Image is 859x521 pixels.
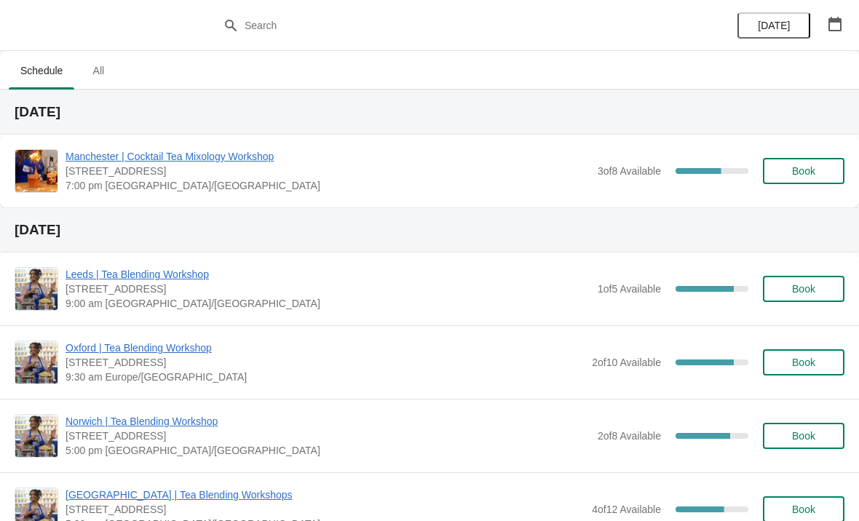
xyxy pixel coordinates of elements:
span: [DATE] [758,20,790,31]
img: Norwich | Tea Blending Workshop | 9 Back Of The Inns, Norwich NR2 1PT, UK | 5:00 pm Europe/London [15,415,58,457]
span: [STREET_ADDRESS] [66,282,590,296]
span: Norwich | Tea Blending Workshop [66,414,590,429]
span: [STREET_ADDRESS] [66,502,585,517]
span: Manchester | Cocktail Tea Mixology Workshop [66,149,590,164]
span: 9:00 am [GEOGRAPHIC_DATA]/[GEOGRAPHIC_DATA] [66,296,590,311]
span: Schedule [9,57,74,84]
span: [STREET_ADDRESS] [66,164,590,178]
img: Oxford | Tea Blending Workshop | 23 High Street, Oxford, OX1 4AH | 9:30 am Europe/London [15,341,58,383]
span: Book [792,283,815,295]
span: 2 of 8 Available [598,430,661,442]
span: Leeds | Tea Blending Workshop [66,267,590,282]
span: 3 of 8 Available [598,165,661,177]
img: Manchester | Cocktail Tea Mixology Workshop | 57 Church Street, Manchester M4 1PD, UK | 7:00 pm E... [15,150,58,192]
span: Book [792,430,815,442]
span: 4 of 12 Available [592,504,661,515]
button: Book [763,349,844,375]
span: Book [792,165,815,177]
span: [GEOGRAPHIC_DATA] | Tea Blending Workshops [66,488,585,502]
span: 7:00 pm [GEOGRAPHIC_DATA]/[GEOGRAPHIC_DATA] [66,178,590,193]
span: 2 of 10 Available [592,357,661,368]
button: Book [763,276,844,302]
span: [STREET_ADDRESS] [66,429,590,443]
span: Oxford | Tea Blending Workshop [66,341,585,355]
button: Book [763,158,844,184]
button: Book [763,423,844,449]
span: Book [792,357,815,368]
span: 1 of 5 Available [598,283,661,295]
h2: [DATE] [15,105,844,119]
span: [STREET_ADDRESS] [66,355,585,370]
button: [DATE] [737,12,810,39]
span: 9:30 am Europe/[GEOGRAPHIC_DATA] [66,370,585,384]
input: Search [244,12,644,39]
span: 5:00 pm [GEOGRAPHIC_DATA]/[GEOGRAPHIC_DATA] [66,443,590,458]
span: Book [792,504,815,515]
h2: [DATE] [15,223,844,237]
span: All [80,57,116,84]
img: Leeds | Tea Blending Workshop | Unit 42, Queen Victoria St, Victoria Quarter, Leeds, LS1 6BE | 9:... [15,268,58,310]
